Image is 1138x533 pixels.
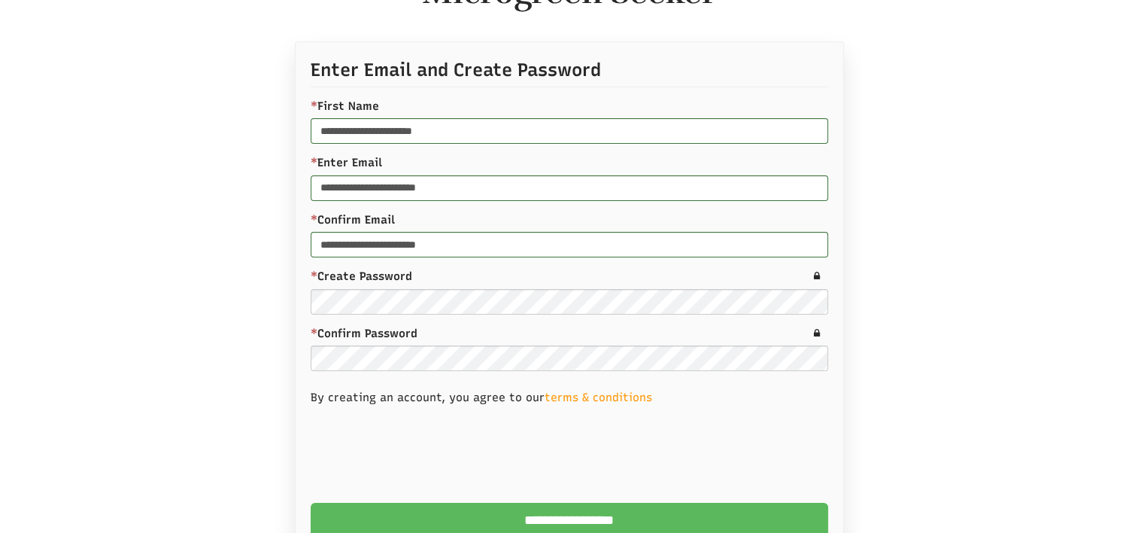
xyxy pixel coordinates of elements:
p: By creating an account, you agree to our [311,382,828,413]
a: terms & conditions [545,391,652,404]
label: Create Password [311,269,828,285]
iframe: reCAPTCHA [311,433,539,492]
label: Enter Email [311,155,828,171]
div: Domain Overview [57,89,135,99]
div: Keywords by Traffic [166,89,253,99]
label: Confirm Password [311,326,828,342]
label: Confirm Email [311,212,828,228]
p: Enter Email and Create Password [311,57,828,87]
img: tab_keywords_by_traffic_grey.svg [150,87,162,99]
img: tab_domain_overview_orange.svg [41,87,53,99]
label: First Name [311,99,828,114]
